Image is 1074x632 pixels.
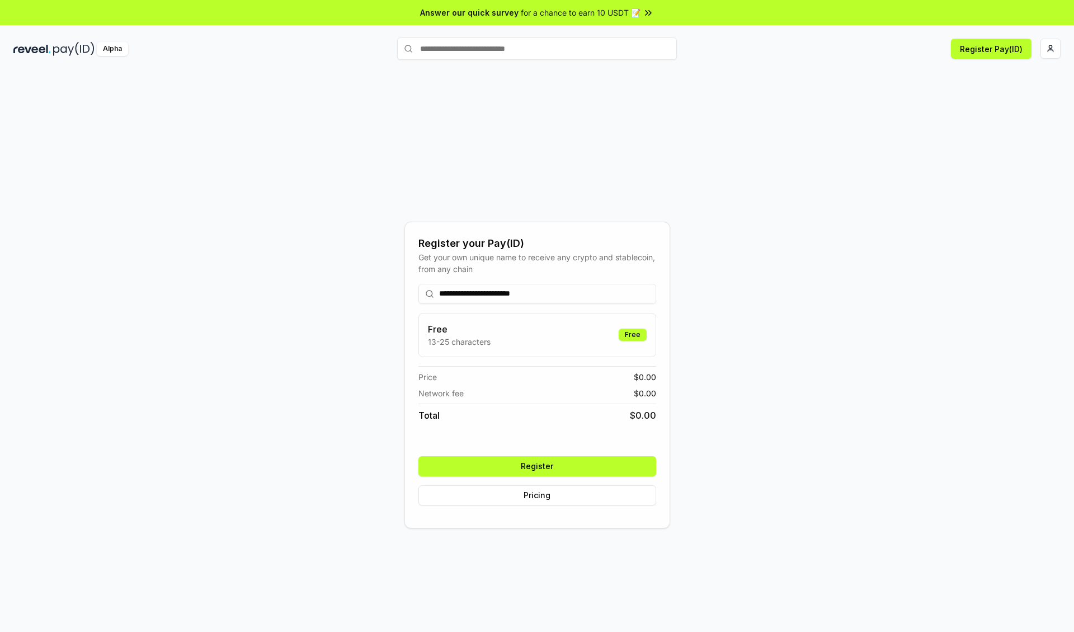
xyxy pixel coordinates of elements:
[13,42,51,56] img: reveel_dark
[53,42,95,56] img: pay_id
[428,336,491,348] p: 13-25 characters
[97,42,128,56] div: Alpha
[521,7,640,18] span: for a chance to earn 10 USDT 📝
[420,7,519,18] span: Answer our quick survey
[418,236,656,251] div: Register your Pay(ID)
[619,329,647,341] div: Free
[418,387,464,399] span: Network fee
[428,322,491,336] h3: Free
[634,387,656,399] span: $ 0.00
[418,371,437,383] span: Price
[951,39,1031,59] button: Register Pay(ID)
[418,485,656,505] button: Pricing
[630,409,656,422] span: $ 0.00
[634,371,656,383] span: $ 0.00
[418,456,656,476] button: Register
[418,409,440,422] span: Total
[418,251,656,275] div: Get your own unique name to receive any crypto and stablecoin, from any chain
